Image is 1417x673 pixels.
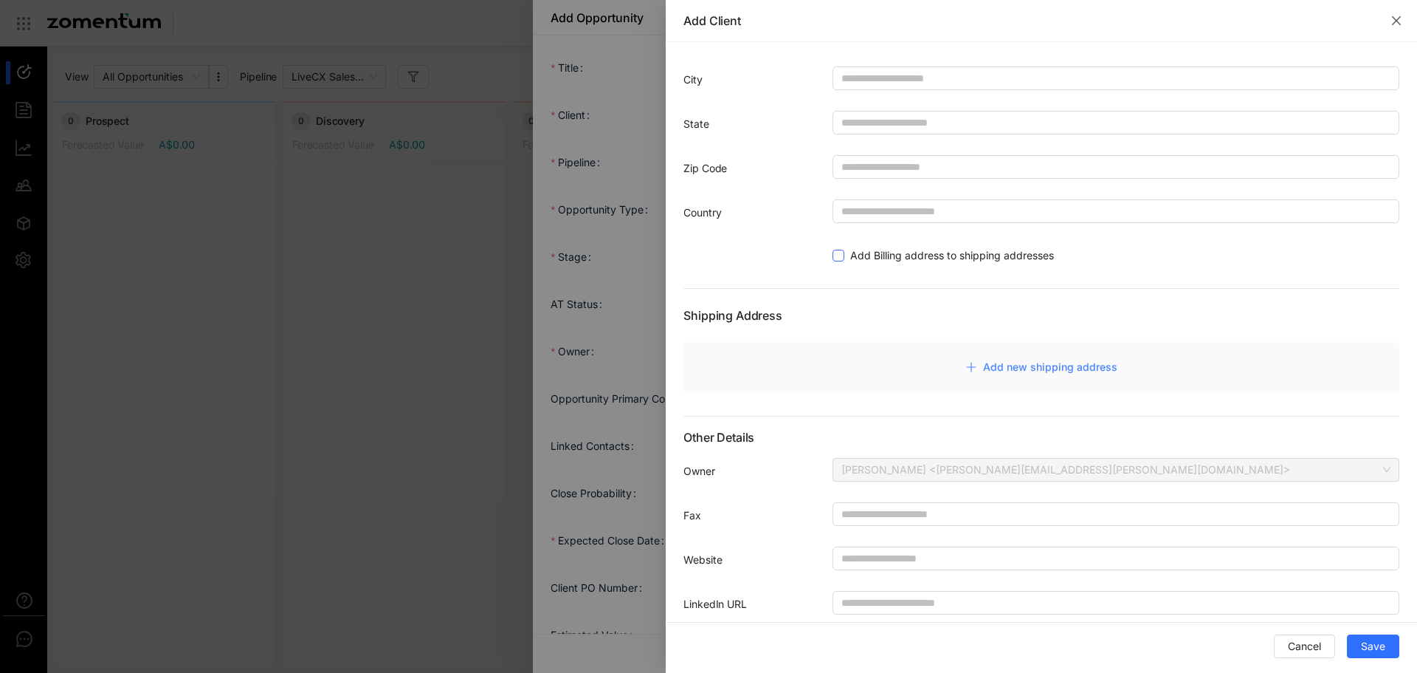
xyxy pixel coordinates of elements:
[683,66,702,93] label: City
[832,502,1399,526] input: Fax
[832,66,1399,90] input: City
[832,111,1399,134] input: State
[683,111,708,137] label: State
[1288,638,1321,655] span: Cancel
[683,199,721,226] label: Country
[832,591,1399,615] input: LinkedIn URL
[683,502,701,529] label: Fax
[844,247,1060,264] span: Add Billing address to shipping addresses
[683,342,1399,392] button: Add new shipping address
[683,547,722,573] label: Website
[683,13,740,28] span: Add Client
[683,458,714,485] label: Owner
[683,591,746,618] label: LinkedIn URL
[683,155,727,182] label: Zip Code
[683,428,1399,446] span: Other Details
[683,307,1041,324] span: Shipping Address
[1361,638,1385,655] span: Save
[1390,15,1402,27] span: close
[1274,635,1335,658] button: Cancel
[841,459,1390,481] span: Sarah Zaman <Sarah.Zaman@optuscorporate.com.au>
[983,359,1117,375] span: Add new shipping address
[832,155,1399,179] input: Zip Code
[832,547,1399,570] input: Website
[1347,635,1399,658] button: Save
[832,199,1399,223] input: Country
